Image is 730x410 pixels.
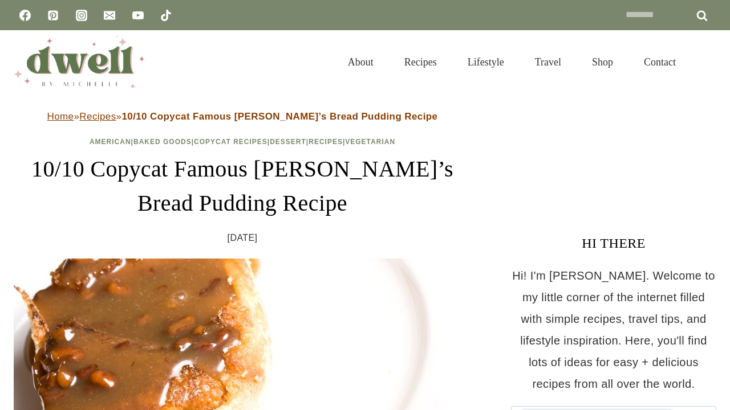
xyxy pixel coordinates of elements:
[14,36,145,88] img: DWELL by michelle
[452,42,520,82] a: Lifestyle
[90,138,395,146] span: | | | | |
[511,233,716,253] h3: HI THERE
[121,111,437,122] strong: 10/10 Copycat Famous [PERSON_NAME]’s Bread Pudding Recipe
[127,4,149,27] a: YouTube
[628,42,691,82] a: Contact
[155,4,177,27] a: TikTok
[79,111,116,122] a: Recipes
[332,42,389,82] a: About
[14,4,36,27] a: Facebook
[228,229,258,247] time: [DATE]
[90,138,131,146] a: American
[511,265,716,395] p: Hi! I'm [PERSON_NAME]. Welcome to my little corner of the internet filled with simple recipes, tr...
[697,52,716,72] button: View Search Form
[345,138,395,146] a: Vegetarian
[70,4,93,27] a: Instagram
[520,42,577,82] a: Travel
[98,4,121,27] a: Email
[14,152,471,220] h1: 10/10 Copycat Famous [PERSON_NAME]’s Bread Pudding Recipe
[577,42,628,82] a: Shop
[332,42,691,82] nav: Primary Navigation
[270,138,306,146] a: Dessert
[389,42,452,82] a: Recipes
[47,111,438,122] span: » »
[133,138,192,146] a: Baked Goods
[47,111,74,122] a: Home
[309,138,343,146] a: Recipes
[42,4,64,27] a: Pinterest
[194,138,267,146] a: Copycat Recipes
